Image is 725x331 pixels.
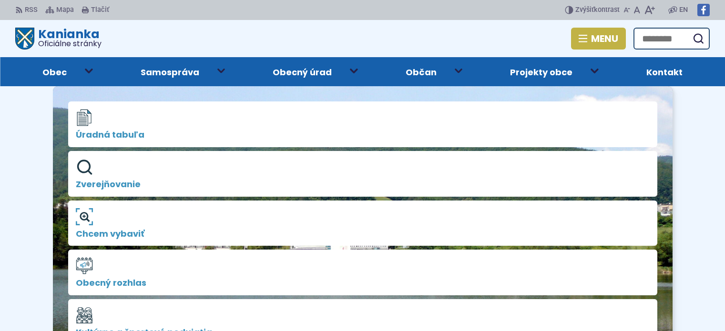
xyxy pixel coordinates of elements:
[619,57,710,86] a: Kontakt
[34,28,102,48] h1: Kanianka
[378,57,464,86] a: Občan
[571,28,626,50] button: Menu
[406,57,437,86] span: Občan
[15,57,94,86] a: Obec
[76,229,650,239] span: Chcem vybaviť
[76,180,650,189] span: Zverejňovanie
[68,250,657,295] a: Obecný rozhlas
[38,40,102,48] span: Oficiálne stránky
[68,151,657,197] a: Zverejňovanie
[76,130,650,140] span: Úradná tabuľa
[42,57,67,86] span: Obec
[510,57,572,86] span: Projekty obce
[68,201,657,246] a: Chcem vybaviť
[343,61,365,80] button: Otvoriť podmenu pre
[646,57,683,86] span: Kontakt
[141,57,199,86] span: Samospráva
[273,57,332,86] span: Obecný úrad
[78,61,100,80] button: Otvoriť podmenu pre
[245,57,359,86] a: Obecný úrad
[91,6,109,14] span: Tlačiť
[113,57,227,86] a: Samospráva
[483,57,600,86] a: Projekty obce
[76,278,650,288] span: Obecný rozhlas
[575,6,594,14] span: Zvýšiť
[591,35,618,42] span: Menu
[677,4,690,16] a: EN
[697,4,710,16] img: Prejsť na Facebook stránku
[25,4,38,16] span: RSS
[15,28,102,50] a: Logo Kanianka, prejsť na domovskú stránku.
[448,61,470,80] button: Otvoriť podmenu pre
[56,4,74,16] span: Mapa
[575,6,620,14] span: kontrast
[210,61,232,80] button: Otvoriť podmenu pre
[679,4,688,16] span: EN
[584,61,606,80] button: Otvoriť podmenu pre
[68,101,657,147] a: Úradná tabuľa
[15,28,34,50] img: Prejsť na domovskú stránku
